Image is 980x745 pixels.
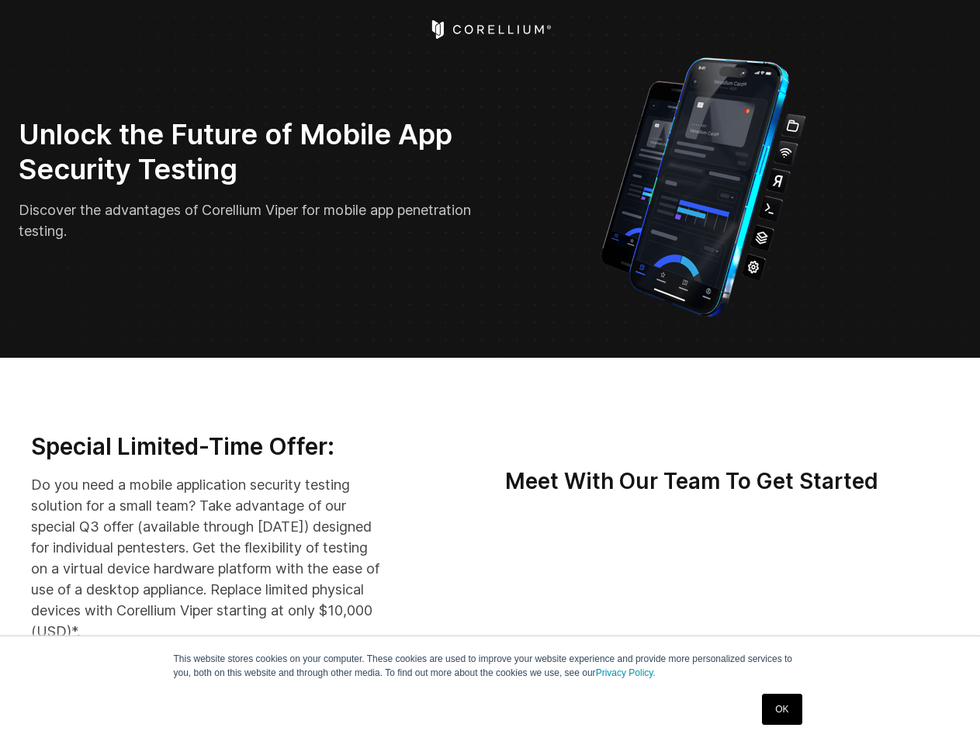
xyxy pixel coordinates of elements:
[428,20,552,39] a: Corellium Home
[31,432,383,462] h3: Special Limited-Time Offer:
[587,50,820,321] img: Corellium_VIPER_Hero_1_1x
[762,694,802,725] a: OK
[19,202,471,239] span: Discover the advantages of Corellium Viper for mobile app penetration testing.
[505,468,878,494] strong: Meet With Our Team To Get Started
[174,652,807,680] p: This website stores cookies on your computer. These cookies are used to improve your website expe...
[19,117,480,187] h2: Unlock the Future of Mobile App Security Testing
[596,667,656,678] a: Privacy Policy.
